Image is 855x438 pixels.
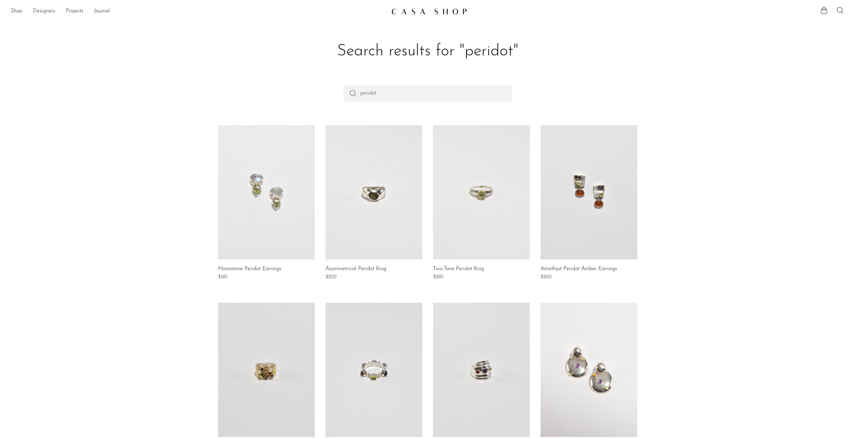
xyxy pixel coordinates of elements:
[11,6,386,17] ul: NEW HEADER MENU
[326,266,386,272] a: Asymmetrical Peridot Ring
[344,85,512,101] input: Perform a search
[223,41,632,62] h1: Search results for "peridot"
[94,7,110,16] a: Journal
[218,266,281,272] a: Moonstone Peridot Earrings
[33,7,55,16] a: Designers
[541,275,552,280] span: $200
[326,275,337,280] span: $200
[11,7,22,16] a: Shop
[218,275,227,280] span: $190
[433,275,443,280] span: $290
[433,266,484,272] a: Two-Tone Peridot Ring
[541,266,617,272] a: Amethyst Peridot Amber Earrings
[66,7,83,16] a: Projects
[11,6,386,17] nav: Desktop navigation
